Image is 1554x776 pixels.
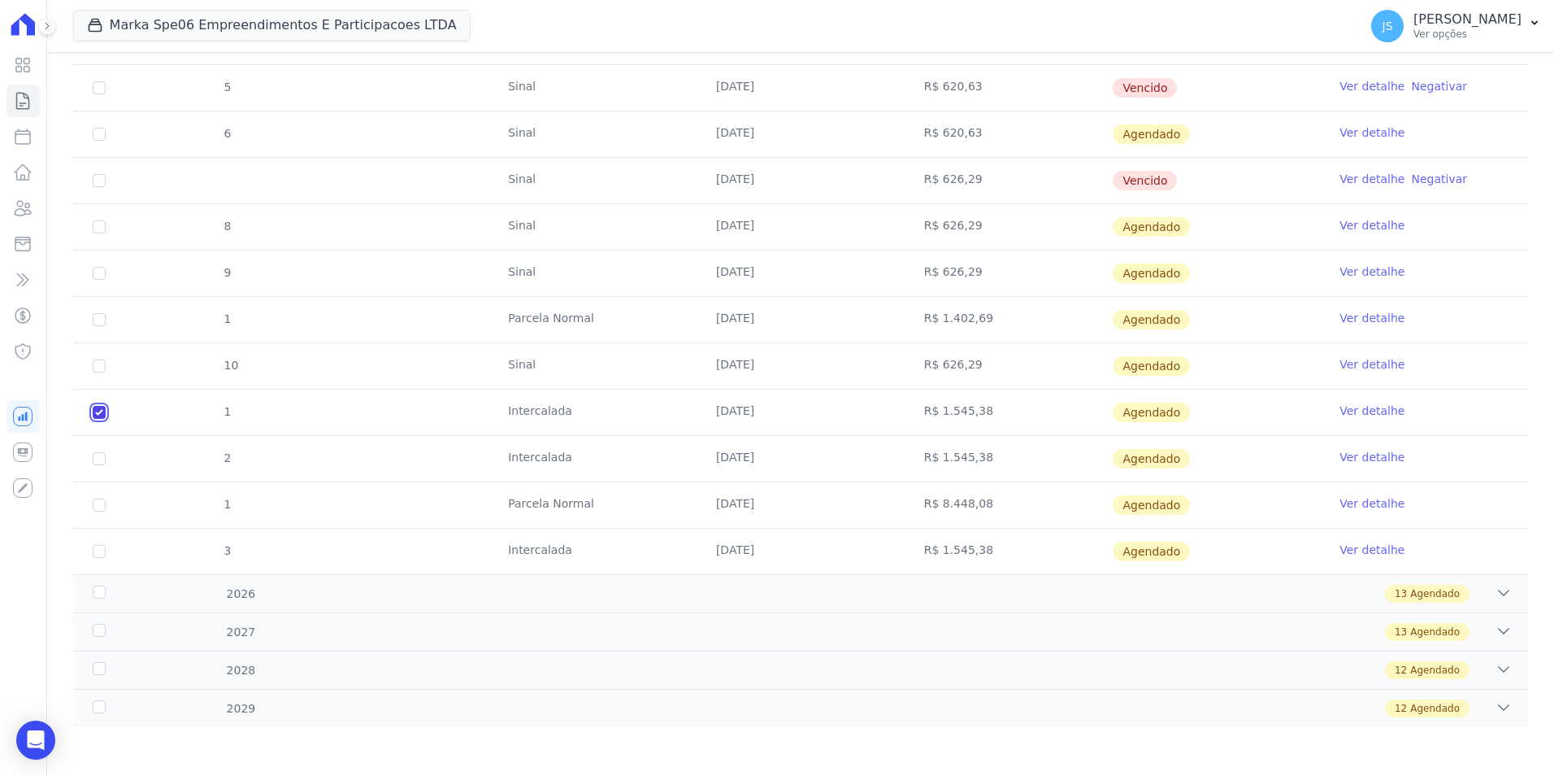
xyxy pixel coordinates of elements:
td: Sinal [488,343,697,389]
input: default [93,174,106,187]
span: 2029 [226,700,256,717]
a: Ver detalhe [1339,78,1404,94]
a: Ver detalhe [1339,403,1404,419]
span: 1 [223,498,232,511]
span: 2026 [226,586,256,603]
span: 10 [223,359,239,372]
td: [DATE] [697,204,905,250]
input: default [93,545,106,558]
div: Open Intercom Messenger [16,721,55,760]
td: R$ 626,29 [905,251,1113,296]
span: Agendado [1113,124,1190,144]
td: [DATE] [697,297,905,342]
span: 8 [223,220,232,233]
input: default [93,220,106,233]
span: Agendado [1113,403,1190,422]
input: default [93,452,106,465]
span: Vencido [1113,171,1177,190]
a: Ver detalhe [1339,171,1404,187]
input: default [93,406,106,419]
input: default [93,360,106,373]
span: 13 [1395,586,1407,601]
a: Ver detalhe [1339,542,1404,558]
span: 2027 [226,624,256,641]
td: Intercalada [488,529,697,574]
span: Agendado [1113,449,1190,469]
span: Agendado [1410,663,1460,678]
td: R$ 626,29 [905,158,1113,203]
td: [DATE] [697,343,905,389]
span: Agendado [1113,310,1190,329]
span: 2028 [226,662,256,679]
a: Ver detalhe [1339,449,1404,465]
td: Sinal [488,111,697,157]
td: R$ 8.448,08 [905,482,1113,528]
span: 13 [1395,625,1407,639]
input: default [93,128,106,141]
td: Sinal [488,204,697,250]
span: 3 [223,544,232,557]
span: 9 [223,266,232,279]
td: R$ 626,29 [905,204,1113,250]
td: [DATE] [697,111,905,157]
td: Sinal [488,251,697,296]
span: Agendado [1113,542,1190,561]
td: [DATE] [697,482,905,528]
td: Intercalada [488,390,697,435]
a: Ver detalhe [1339,217,1404,233]
td: R$ 1.545,38 [905,529,1113,574]
td: [DATE] [697,390,905,435]
span: 1 [223,312,232,325]
input: default [93,313,106,326]
input: default [93,499,106,512]
span: 12 [1395,663,1407,678]
td: R$ 620,63 [905,65,1113,111]
span: JS [1383,20,1393,32]
td: Intercalada [488,436,697,482]
span: Agendado [1410,586,1460,601]
a: Ver detalhe [1339,124,1404,141]
span: Agendado [1113,264,1190,283]
span: 6 [223,127,232,140]
span: Agendado [1113,356,1190,376]
td: Sinal [488,65,697,111]
td: [DATE] [697,251,905,296]
a: Ver detalhe [1339,310,1404,326]
td: [DATE] [697,65,905,111]
span: 12 [1395,701,1407,716]
td: R$ 1.545,38 [905,436,1113,482]
a: Ver detalhe [1339,495,1404,512]
td: R$ 1.545,38 [905,390,1113,435]
td: [DATE] [697,529,905,574]
td: Parcela Normal [488,482,697,528]
span: Agendado [1410,701,1460,716]
td: Sinal [488,158,697,203]
span: Agendado [1113,495,1190,515]
span: 2 [223,451,232,464]
td: [DATE] [697,436,905,482]
p: Ver opções [1413,28,1521,41]
a: Ver detalhe [1339,264,1404,280]
span: 5 [223,81,232,94]
span: Vencido [1113,78,1177,98]
a: Negativar [1411,172,1467,185]
td: R$ 620,63 [905,111,1113,157]
input: default [93,81,106,94]
span: 1 [223,405,232,418]
p: [PERSON_NAME] [1413,11,1521,28]
span: Agendado [1410,625,1460,639]
td: Parcela Normal [488,297,697,342]
a: Negativar [1411,80,1467,93]
td: R$ 1.402,69 [905,297,1113,342]
input: default [93,267,106,280]
td: R$ 626,29 [905,343,1113,389]
td: [DATE] [697,158,905,203]
span: Agendado [1113,217,1190,237]
button: Marka Spe06 Empreendimentos E Participacoes LTDA [73,10,471,41]
a: Ver detalhe [1339,356,1404,373]
button: JS [PERSON_NAME] Ver opções [1358,3,1554,49]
